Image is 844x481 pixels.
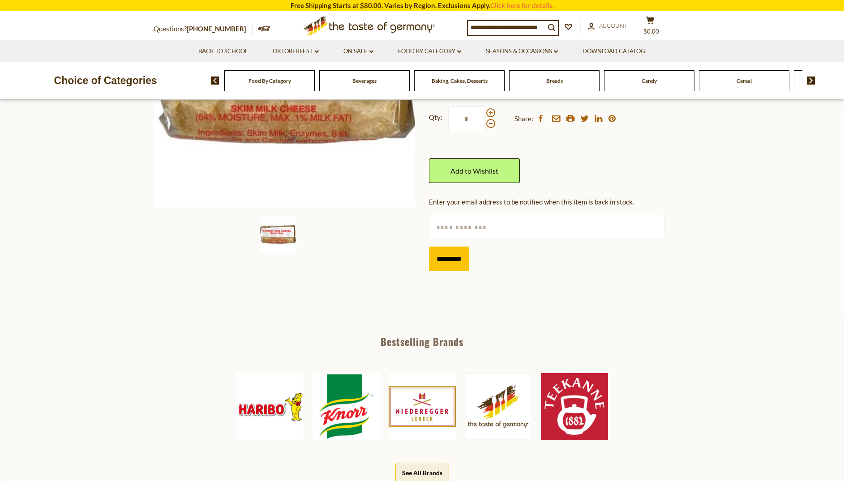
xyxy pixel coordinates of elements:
[432,77,488,84] a: Baking, Cakes, Desserts
[398,47,461,56] a: Food By Category
[583,47,645,56] a: Download Catalog
[737,77,752,84] a: Cereal
[588,21,628,31] a: Account
[637,16,664,38] button: $0.00
[541,373,608,440] img: Teekanne
[389,373,456,440] img: Niederegger
[514,113,533,124] span: Share:
[0,336,844,346] div: Bestselling Brands
[642,77,657,84] a: Candy
[352,77,377,84] a: Beverages
[248,77,291,84] a: Food By Category
[260,217,296,252] img: Birkenstock Original Harzer Sour Milk Cheese
[154,23,253,35] p: Questions?
[643,28,659,35] span: $0.00
[273,47,319,56] a: Oktoberfest
[343,47,373,56] a: On Sale
[429,196,691,208] div: Enter your email address to be notified when this item is back in stock.
[236,373,304,440] img: Haribo
[486,47,558,56] a: Seasons & Occasions
[448,106,485,131] input: Qty:
[465,373,532,440] img: The Taste of Germany
[198,47,248,56] a: Back to School
[429,158,520,183] a: Add to Wishlist
[429,112,442,123] strong: Qty:
[807,77,815,85] img: next arrow
[187,25,246,33] a: [PHONE_NUMBER]
[599,22,628,29] span: Account
[211,77,219,85] img: previous arrow
[313,373,380,440] img: Knorr
[546,77,563,84] a: Breads
[490,1,554,9] a: Click here for details.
